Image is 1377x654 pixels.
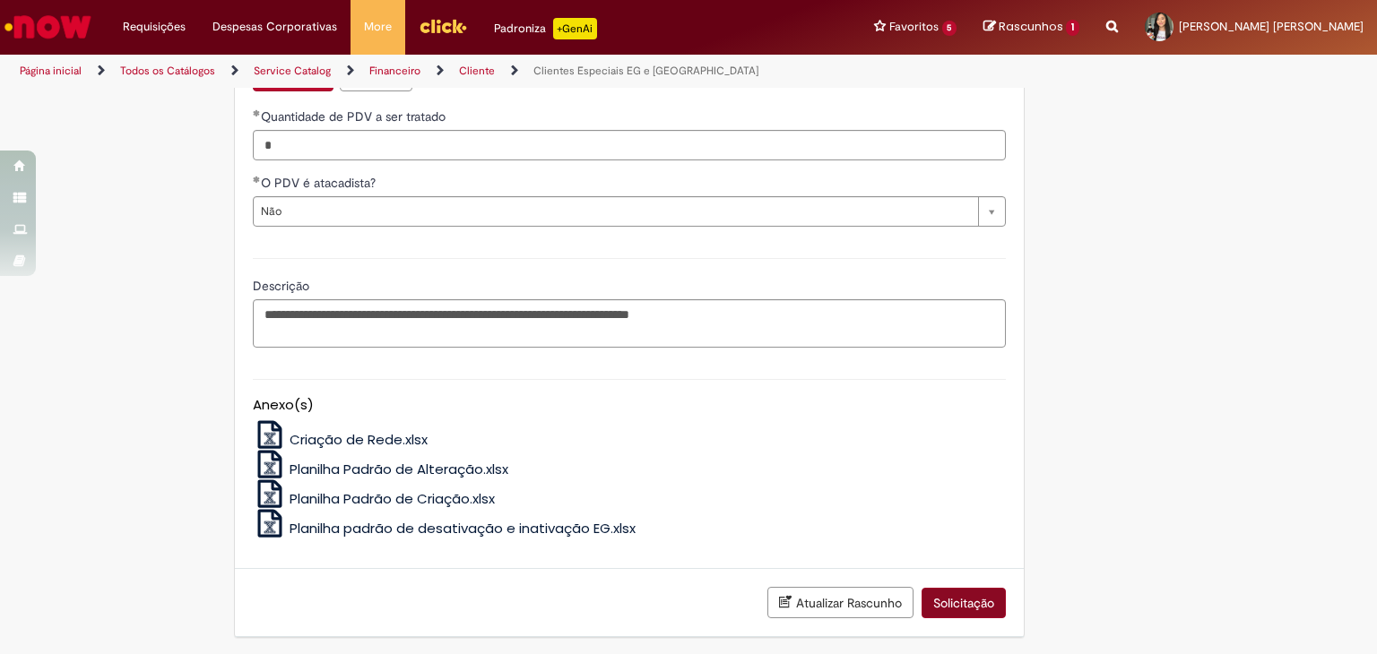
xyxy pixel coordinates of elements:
img: click_logo_yellow_360x200.png [419,13,467,39]
span: Despesas Corporativas [212,18,337,36]
a: Clientes Especiais EG e [GEOGRAPHIC_DATA] [533,64,758,78]
span: Planilha padrão de desativação e inativação EG.xlsx [290,519,636,538]
a: Service Catalog [254,64,331,78]
span: Rascunhos [999,18,1063,35]
a: Rascunhos [983,19,1079,36]
a: Financeiro [369,64,420,78]
a: Todos os Catálogos [120,64,215,78]
a: Cliente [459,64,495,78]
span: 1 [1066,20,1079,36]
ul: Trilhas de página [13,55,905,88]
button: Atualizar Rascunho [767,587,914,618]
span: Obrigatório Preenchido [253,176,261,183]
span: Criação de Rede.xlsx [290,430,428,449]
span: O PDV é atacadista? [261,175,379,191]
span: Planilha Padrão de Alteração.xlsx [290,460,508,478]
a: Planilha Padrão de Alteração.xlsx [253,460,509,478]
span: [PERSON_NAME] [PERSON_NAME] [1179,19,1364,34]
a: Página inicial [20,64,82,78]
span: Quantidade de PDV a ser tratado [261,108,449,125]
span: Obrigatório Preenchido [253,109,261,116]
button: Solicitação [922,588,1006,618]
span: Favoritos [889,18,939,36]
p: +GenAi [553,18,597,39]
span: More [364,18,392,36]
a: Criação de Rede.xlsx [253,430,429,449]
span: Planilha Padrão de Criação.xlsx [290,489,495,508]
a: Planilha Padrão de Criação.xlsx [253,489,496,508]
span: Requisições [123,18,186,36]
span: Não [261,197,969,226]
img: ServiceNow [2,9,94,45]
span: Descrição [253,278,313,294]
h5: Anexo(s) [253,398,1006,413]
a: Planilha padrão de desativação e inativação EG.xlsx [253,519,637,538]
span: 5 [942,21,957,36]
input: Quantidade de PDV a ser tratado [253,130,1006,160]
textarea: Descrição [253,299,1006,348]
div: Padroniza [494,18,597,39]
